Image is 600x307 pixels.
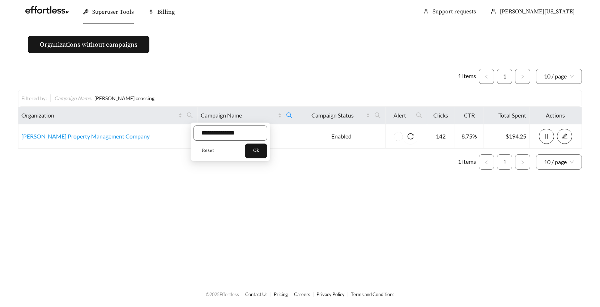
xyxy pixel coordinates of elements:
[413,110,425,121] span: search
[536,154,582,170] div: Page Size
[557,133,572,140] a: edit
[539,129,554,144] button: pause
[497,69,512,84] a: 1
[300,111,365,120] span: Campaign Status
[515,69,530,84] li: Next Page
[433,8,476,15] a: Support requests
[403,133,418,140] span: reload
[484,160,489,165] span: left
[388,111,412,120] span: Alert
[479,154,494,170] li: Previous Page
[455,107,484,124] th: CTR
[40,40,137,50] span: Organizations without campaigns
[500,8,575,15] span: [PERSON_NAME][US_STATE]
[283,110,295,121] span: search
[455,124,484,149] td: 8.75%
[21,94,50,102] div: Filtered by:
[458,69,476,84] li: 1 items
[201,111,276,120] span: Campaign Name
[28,36,149,53] button: Organizations without campaigns
[193,144,222,158] button: Reset
[515,154,530,170] button: right
[21,133,150,140] a: [PERSON_NAME] Property Management Company
[458,154,476,170] li: 1 items
[484,107,529,124] th: Total Spent
[416,112,422,119] span: search
[92,8,134,16] span: Superuser Tools
[479,154,494,170] button: left
[484,124,529,149] td: $194.25
[184,110,196,121] span: search
[427,107,455,124] th: Clicks
[316,291,345,297] a: Privacy Policy
[245,144,267,158] button: Ok
[403,129,418,144] button: reload
[515,69,530,84] button: right
[529,107,582,124] th: Actions
[374,112,381,119] span: search
[557,129,572,144] button: edit
[479,69,494,84] li: Previous Page
[520,160,525,165] span: right
[520,74,525,79] span: right
[157,8,175,16] span: Billing
[536,69,582,84] div: Page Size
[21,111,177,120] span: Organization
[351,291,395,297] a: Terms and Conditions
[497,154,512,170] li: 1
[202,147,214,154] span: Reset
[484,74,489,79] span: left
[515,154,530,170] li: Next Page
[294,291,310,297] a: Careers
[544,69,574,84] span: 10 / page
[187,112,193,119] span: search
[297,124,386,149] td: Enabled
[539,133,554,140] span: pause
[371,110,384,121] span: search
[206,291,239,297] span: © 2025 Effortless
[245,291,268,297] a: Contact Us
[54,95,92,101] span: Campaign Name :
[497,155,512,169] a: 1
[94,95,154,101] span: [PERSON_NAME] crossing
[427,124,455,149] td: 142
[253,147,259,154] span: Ok
[544,155,574,169] span: 10 / page
[479,69,494,84] button: left
[286,112,293,119] span: search
[274,291,288,297] a: Pricing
